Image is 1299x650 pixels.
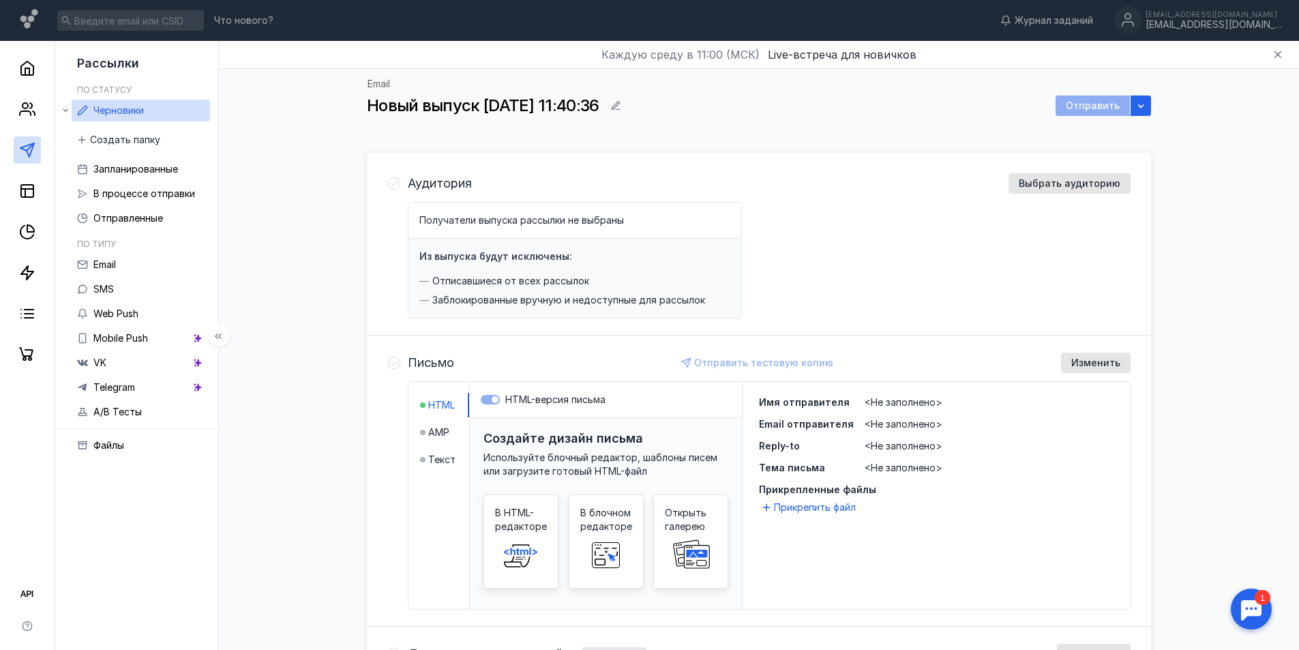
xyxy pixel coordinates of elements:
[759,440,800,452] span: Reply-to
[93,188,195,199] span: В процессе отправки
[419,214,624,226] span: Получатели выпуска рассылки не выбраны
[57,10,204,31] input: Введите email или CSID
[1019,178,1120,190] span: Выбрать аудиторию
[93,163,178,175] span: Запланированные
[759,418,854,430] span: Email отправителя
[93,212,163,224] span: Отправленные
[72,254,210,276] a: Email
[759,462,825,473] span: Тема письма
[865,462,942,473] span: <Не заполнено>
[759,499,861,516] button: Прикрепить файл
[93,332,148,344] span: Mobile Push
[1146,19,1282,31] div: [EMAIL_ADDRESS][DOMAIN_NAME]
[419,250,572,262] h4: Из выпуска будут исключены:
[483,431,643,445] h3: Создайте дизайн письма
[1015,14,1093,27] span: Журнал заданий
[72,434,210,456] a: Файлы
[31,8,46,23] div: 1
[1146,10,1282,18] div: [EMAIL_ADDRESS][DOMAIN_NAME]
[428,453,456,467] span: Текст
[93,406,142,417] span: A/B Тесты
[665,506,717,533] span: Открыть галерею
[432,274,589,288] span: Отписавшиеся от всех рассылок
[428,426,449,439] span: AMP
[77,85,132,95] h5: По статусу
[774,501,856,514] span: Прикрепить файл
[72,158,210,180] a: Запланированные
[72,327,210,349] a: Mobile Push
[1071,357,1120,369] span: Изменить
[865,396,942,408] span: <Не заполнено>
[368,79,390,89] a: Email
[93,357,106,368] span: VK
[759,396,850,408] span: Имя отправителя
[367,95,599,115] span: Новый выпуск [DATE] 11:40:36
[90,134,160,146] span: Создать папку
[72,401,210,423] a: A/B Тесты
[505,394,606,405] span: HTML-версия письма
[865,440,942,452] span: <Не заполнено>
[1009,173,1131,194] button: Выбрать аудиторию
[768,46,916,63] button: Live-встреча для новичков
[72,130,167,150] button: Создать папку
[72,207,210,229] a: Отправленные
[93,308,138,319] span: Web Push
[72,100,210,121] a: Черновики
[77,56,139,70] span: Рассылки
[77,239,116,249] h5: По типу
[483,452,717,477] span: Используйте блочный редактор, шаблоны писем или загрузите готовый HTML-файл
[768,48,916,61] span: Live-встреча для новичков
[72,278,210,300] a: SMS
[408,177,472,190] h4: Аудитория
[994,14,1100,27] a: Журнал заданий
[207,16,280,25] a: Что нового?
[93,381,135,393] span: Telegram
[93,283,114,295] span: SMS
[214,16,273,25] span: Что нового?
[72,352,210,374] a: VK
[93,104,144,116] span: Черновики
[1061,353,1131,373] button: Изменить
[759,483,1114,497] span: Прикрепленные файлы
[93,439,124,451] span: Файлы
[408,356,454,370] h4: Письмо
[72,183,210,205] a: В процессе отправки
[72,376,210,398] a: Telegram
[93,258,116,270] span: Email
[601,46,760,63] span: Каждую среду в 11:00 (МСК)
[72,303,210,325] a: Web Push
[432,293,705,307] span: Заблокированные вручную и недоступные для рассылок
[428,398,455,412] span: HTML
[580,506,632,533] span: В блочном редакторе
[495,506,547,533] span: В HTML-редакторе
[865,418,942,430] span: <Не заполнено>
